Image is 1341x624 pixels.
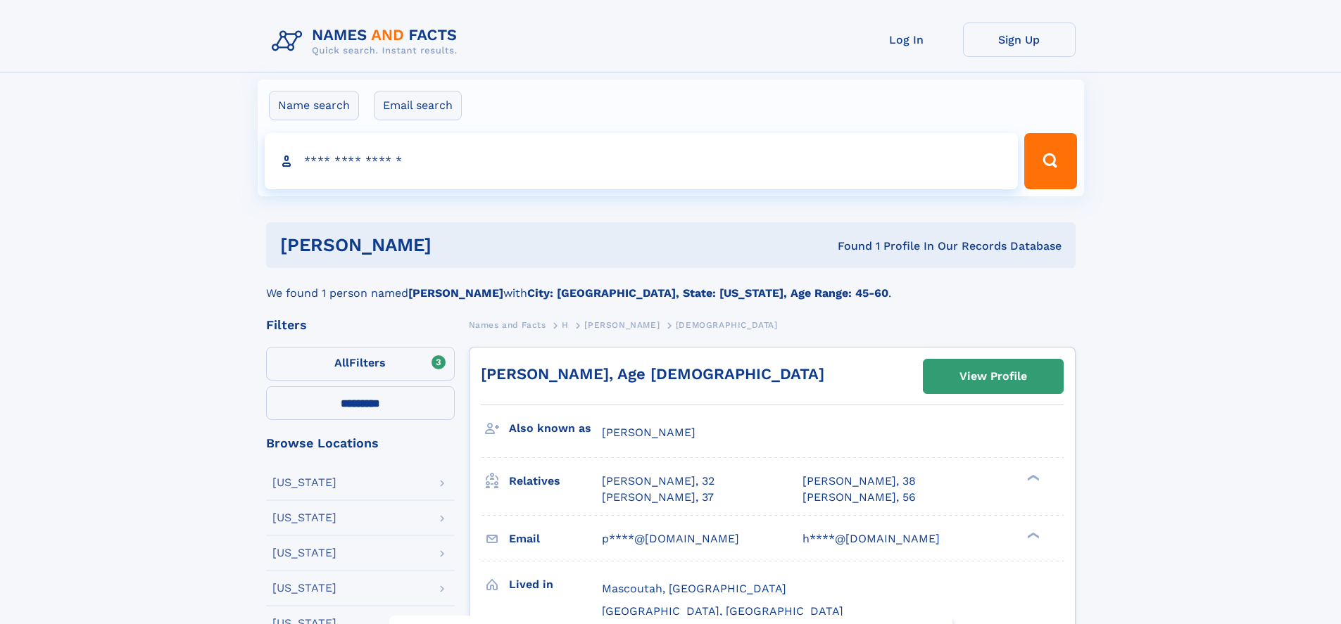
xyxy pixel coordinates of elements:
a: [PERSON_NAME], 32 [602,473,714,489]
a: View Profile [924,359,1063,393]
span: H [562,320,569,330]
h3: Also known as [509,416,602,440]
a: [PERSON_NAME], 37 [602,490,714,505]
div: [US_STATE] [272,582,336,594]
span: [PERSON_NAME] [584,320,660,330]
div: Browse Locations [266,437,455,450]
span: Mascoutah, [GEOGRAPHIC_DATA] [602,582,786,595]
img: Logo Names and Facts [266,23,469,61]
label: Email search [374,91,462,120]
input: search input [265,133,1019,189]
a: H [562,316,569,333]
h3: Relatives [509,469,602,493]
a: [PERSON_NAME], 38 [802,473,916,489]
a: Log In [850,23,963,57]
div: Found 1 Profile In Our Records Database [634,238,1062,254]
h3: Email [509,527,602,551]
b: City: [GEOGRAPHIC_DATA], State: [US_STATE], Age Range: 45-60 [527,286,888,300]
h3: Lived in [509,573,602,597]
div: View Profile [959,360,1027,393]
label: Filters [266,347,455,381]
div: Filters [266,319,455,331]
a: Names and Facts [469,316,546,333]
div: ❯ [1024,473,1040,483]
a: [PERSON_NAME], Age [DEMOGRAPHIC_DATA] [481,365,824,383]
a: Sign Up [963,23,1076,57]
span: [GEOGRAPHIC_DATA], [GEOGRAPHIC_DATA] [602,604,843,618]
h1: [PERSON_NAME] [280,236,635,254]
div: ❯ [1024,530,1040,540]
label: Name search [269,91,359,120]
span: [DEMOGRAPHIC_DATA] [676,320,778,330]
button: Search Button [1024,133,1076,189]
div: [US_STATE] [272,547,336,559]
div: [US_STATE] [272,512,336,523]
a: [PERSON_NAME], 56 [802,490,916,505]
div: We found 1 person named with . [266,268,1076,302]
div: [US_STATE] [272,477,336,488]
span: [PERSON_NAME] [602,426,695,439]
b: [PERSON_NAME] [408,286,503,300]
span: All [334,356,349,369]
a: [PERSON_NAME] [584,316,660,333]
